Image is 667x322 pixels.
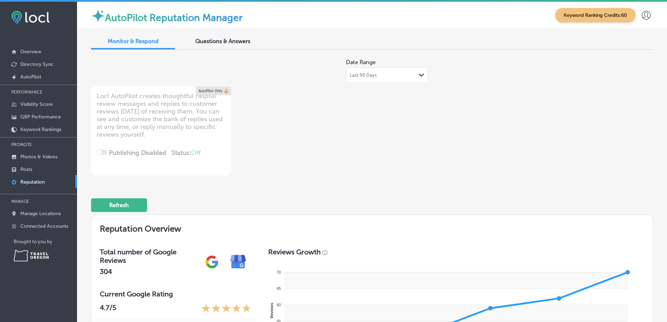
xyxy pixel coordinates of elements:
img: autopilot-icon [91,9,105,23]
h2: Reputation Overview [91,215,653,239]
h3: Total number of Google Reviews [100,248,199,265]
p: GBP Performance [20,114,61,120]
p: Brought to you by [14,239,77,244]
p: 4.7 /5 [100,303,116,314]
tspan: 70 [277,270,281,274]
span: Questions & Answers [195,38,250,44]
text: Reviews [270,303,274,318]
label: AutoPilot Reputation Manager [105,12,243,23]
p: Overview [20,49,41,55]
label: Date Range [346,59,376,66]
span: Keyword Ranking Credits: 60 [555,8,635,22]
tspan: 65 [277,286,281,290]
button: Refresh [91,198,147,212]
p: AutoPilot [20,74,41,80]
p: Directory Sync [20,61,54,67]
p: Posts [20,166,32,172]
p: Photos & Videos [20,154,57,160]
img: gPZS+5FD6qPJAAAAABJRU5ErkJggg== [199,249,225,275]
h3: Current Google Rating [100,290,251,298]
p: Visibility Score [20,101,53,107]
p: Keyword Rankings [20,126,61,132]
img: Travel Oregon [14,250,49,261]
p: Connected Accounts [20,223,68,229]
h3: Reviews Growth [268,248,321,256]
img: e7ababfa220611ac49bdb491a11684a6.png [225,249,251,275]
img: fda3e92497d09a02dc62c9cd864e3231.png [11,11,50,24]
h2: 304 [100,267,199,276]
div: 4.7 Stars [201,303,251,314]
p: Manage Locations [20,211,61,217]
span: Last 90 Days [350,73,377,78]
tspan: 60 [277,303,281,307]
p: Reputation [20,179,45,185]
span: Monitor & Respond [108,38,159,44]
